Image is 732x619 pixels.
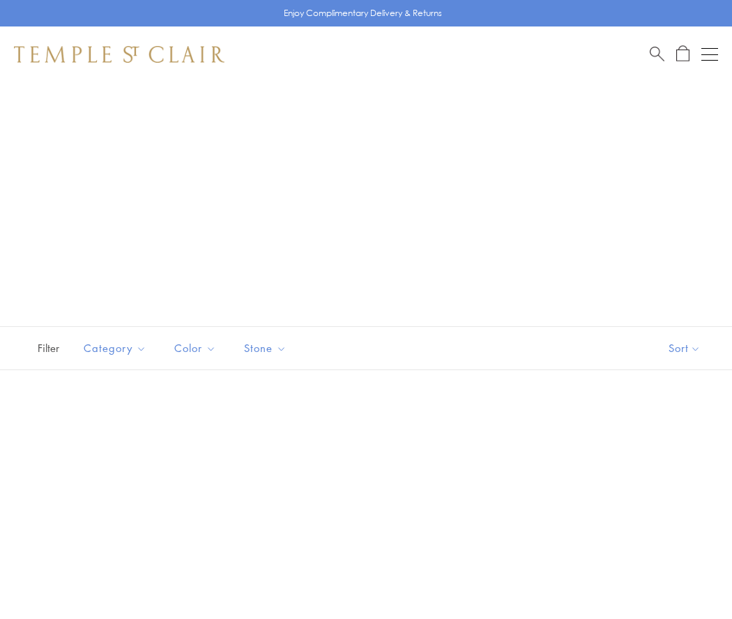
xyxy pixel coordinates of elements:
[237,339,297,357] span: Stone
[73,333,157,364] button: Category
[234,333,297,364] button: Stone
[284,6,442,20] p: Enjoy Complimentary Delivery & Returns
[14,46,224,63] img: Temple St. Clair
[77,339,157,357] span: Category
[650,45,664,63] a: Search
[637,327,732,369] button: Show sort by
[701,46,718,63] button: Open navigation
[167,339,227,357] span: Color
[164,333,227,364] button: Color
[676,45,689,63] a: Open Shopping Bag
